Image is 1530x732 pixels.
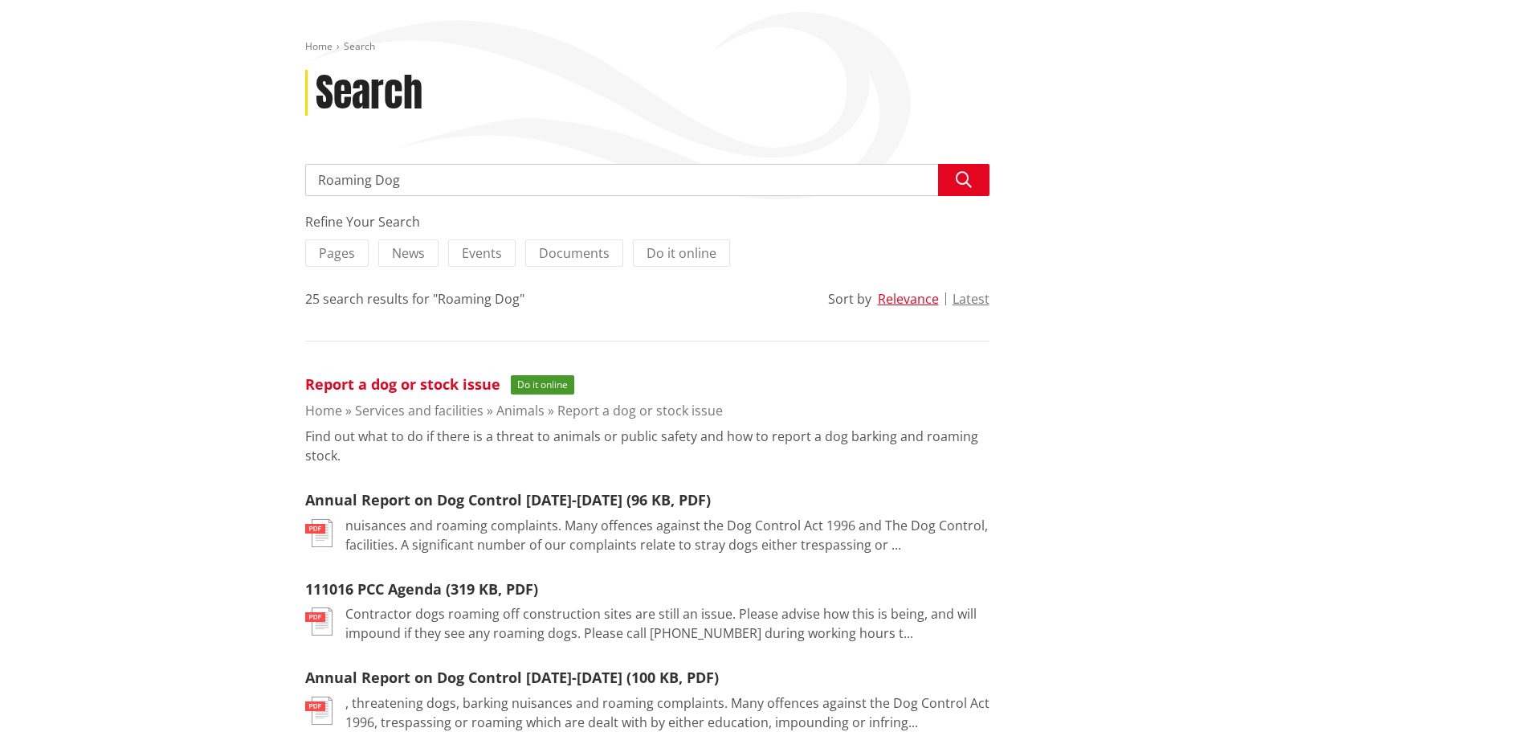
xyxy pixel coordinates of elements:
span: Documents [539,244,610,262]
span: News [392,244,425,262]
span: Do it online [511,375,574,395]
a: Annual Report on Dog Control [DATE]-[DATE] (100 KB, PDF) [305,668,719,687]
p: nuisances and roaming complaints. Many offences against the Dog Control Act 1996 and The Dog Cont... [345,516,989,554]
p: Find out what to do if there is a threat to animals or public safety and how to report a dog bark... [305,427,989,465]
a: Home [305,402,342,419]
a: Services and facilities [355,402,483,419]
p: , threatening dogs, barking nuisances and roaming complaints. Many offences against the Dog Contr... [345,693,989,732]
input: Search input [305,164,989,196]
span: Events [462,244,502,262]
a: Annual Report on Dog Control [DATE]-[DATE] (96 KB, PDF) [305,490,711,509]
img: document-pdf.svg [305,697,333,725]
a: 111016 PCC Agenda (319 KB, PDF) [305,579,538,599]
div: Sort by [828,289,871,309]
a: Home [305,39,333,53]
iframe: Messenger Launcher [1456,665,1514,722]
a: Report a dog or stock issue [305,374,500,394]
span: Do it online [647,244,716,262]
img: document-pdf.svg [305,519,333,547]
a: Report a dog or stock issue [557,402,723,419]
nav: breadcrumb [305,40,1226,54]
button: Relevance [878,292,939,306]
h1: Search [316,70,422,117]
span: Search [344,39,375,53]
img: document-pdf.svg [305,607,333,636]
div: Refine Your Search [305,212,989,231]
span: Pages [319,244,355,262]
button: Latest [953,292,989,306]
div: 25 search results for "Roaming Dog" [305,289,524,309]
a: Animals [496,402,545,419]
p: Contractor dogs roaming off construction sites are still an issue. Please advise how this is bein... [345,604,989,643]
